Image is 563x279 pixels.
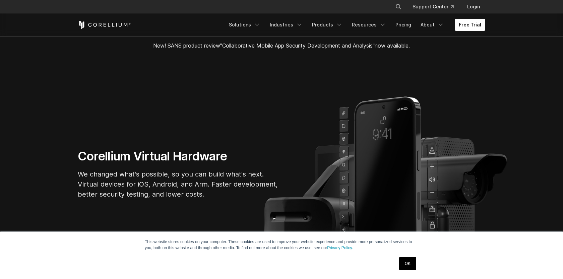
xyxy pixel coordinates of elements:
[462,1,485,13] a: Login
[327,246,353,250] a: Privacy Policy.
[417,19,448,31] a: About
[455,19,485,31] a: Free Trial
[220,42,375,49] a: "Collaborative Mobile App Security Development and Analysis"
[308,19,347,31] a: Products
[348,19,390,31] a: Resources
[392,1,404,13] button: Search
[78,21,131,29] a: Corellium Home
[399,257,416,270] a: OK
[407,1,459,13] a: Support Center
[391,19,415,31] a: Pricing
[145,239,418,251] p: This website stores cookies on your computer. These cookies are used to improve your website expe...
[153,42,410,49] span: New! SANS product review now available.
[225,19,264,31] a: Solutions
[78,169,279,199] p: We changed what's possible, so you can build what's next. Virtual devices for iOS, Android, and A...
[225,19,485,31] div: Navigation Menu
[78,149,279,164] h1: Corellium Virtual Hardware
[387,1,485,13] div: Navigation Menu
[266,19,307,31] a: Industries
